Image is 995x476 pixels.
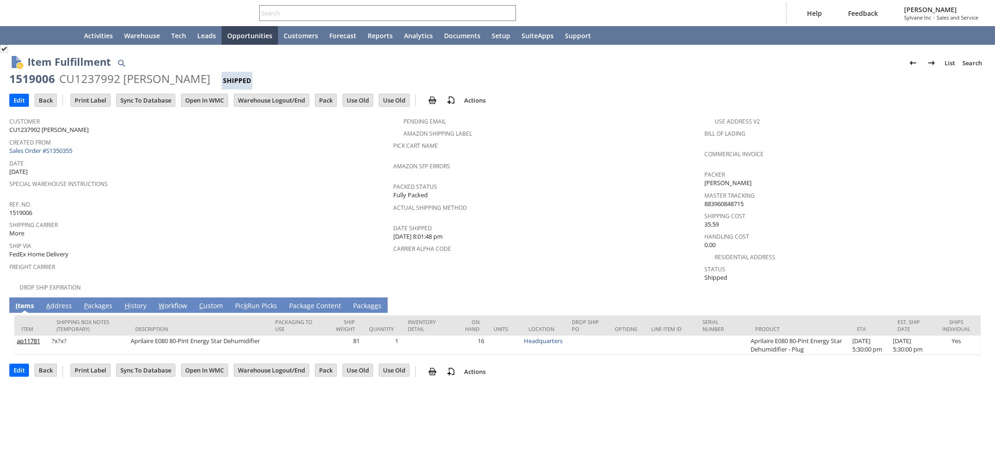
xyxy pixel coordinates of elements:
[362,336,401,355] td: 1
[393,183,437,191] a: Packed Status
[492,31,510,40] span: Setup
[715,253,775,261] a: Residential Address
[9,200,31,208] a: Ref. No.
[13,301,36,311] a: Items
[704,273,727,282] span: Shipped
[234,94,309,106] input: Warehouse Logout/End
[192,26,222,45] a: Leads
[704,212,745,220] a: Shipping Cost
[278,26,324,45] a: Customers
[159,301,165,310] span: W
[181,94,228,106] input: Open In WMC
[56,318,121,332] div: Shipping Box Notes (Temporary)
[156,301,189,311] a: Workflow
[857,325,884,332] div: ETA
[565,31,591,40] span: Support
[17,30,28,41] svg: Recent Records
[275,318,315,332] div: Packaging to Use
[227,31,272,40] span: Opportunities
[393,162,450,170] a: Amazon SFP Errors
[287,301,343,311] a: Package Content
[128,336,268,355] td: Aprilaire E080 80-Pint Energy Star Dehumidifier
[34,26,56,45] div: Shortcuts
[9,71,55,86] div: 1519006
[529,325,558,332] div: Location
[343,94,373,106] input: Use Old
[807,9,822,18] span: Help
[704,200,744,208] span: 883960848715
[197,301,225,311] a: Custom
[703,318,741,332] div: Serial Number
[28,54,111,69] h1: Item Fulfillment
[135,325,261,332] div: Description
[329,31,356,40] span: Forecast
[199,301,203,310] span: C
[20,283,81,291] a: Drop Ship Expiration
[49,336,128,355] td: ?x?x?
[748,336,850,355] td: Aprilaire E080 80-Pint Energy Star Dehumidifier - Plug
[704,220,719,229] span: 35.59
[71,364,110,376] input: Print Label
[651,325,689,332] div: Line Item ID
[362,26,398,45] a: Reports
[704,179,751,187] span: [PERSON_NAME]
[39,30,50,41] svg: Shortcuts
[315,364,336,376] input: Pack
[244,301,247,310] span: k
[9,159,24,167] a: Date
[10,364,28,376] input: Edit
[704,192,755,200] a: Master Tracking
[933,14,935,21] span: -
[10,94,28,106] input: Edit
[117,94,175,106] input: Sync To Database
[393,204,467,212] a: Actual Shipping Method
[404,130,472,138] a: Amazon Shipping Label
[445,366,457,377] img: add-record.svg
[907,57,918,69] img: Previous
[615,325,637,332] div: Options
[35,364,56,376] input: Back
[460,96,489,104] a: Actions
[898,318,925,332] div: Est. Ship Date
[398,26,438,45] a: Analytics
[125,301,129,310] span: H
[369,325,394,332] div: Quantity
[171,31,186,40] span: Tech
[704,130,745,138] a: Bill Of Lading
[404,31,433,40] span: Analytics
[35,94,56,106] input: Back
[755,325,843,332] div: Product
[21,325,42,332] div: Item
[197,31,216,40] span: Leads
[322,336,362,355] td: 81
[166,26,192,45] a: Tech
[343,364,373,376] input: Use Old
[704,241,716,249] span: 0.00
[315,94,336,106] input: Pack
[904,5,978,14] span: [PERSON_NAME]
[522,31,554,40] span: SuiteApps
[959,55,986,70] a: Search
[516,26,559,45] a: SuiteApps
[704,233,749,241] a: Handling Cost
[84,31,113,40] span: Activities
[393,142,438,150] a: Pick Cart Name
[9,125,89,134] span: CU1237992 [PERSON_NAME]
[393,224,432,232] a: Date Shipped
[393,232,443,241] span: [DATE] 8:01:48 pm
[307,301,311,310] span: g
[932,336,981,355] td: Yes
[11,26,34,45] a: Recent Records
[850,336,891,355] td: [DATE] 5:30:00 pm
[181,364,228,376] input: Open In WMC
[368,31,393,40] span: Reports
[375,301,378,310] span: e
[715,117,760,125] a: Use Address V2
[46,301,50,310] span: A
[9,167,28,176] span: [DATE]
[233,301,279,311] a: PickRun Picks
[234,364,309,376] input: Warehouse Logout/End
[222,72,252,90] div: Shipped
[704,171,725,179] a: Packer
[82,301,115,311] a: Packages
